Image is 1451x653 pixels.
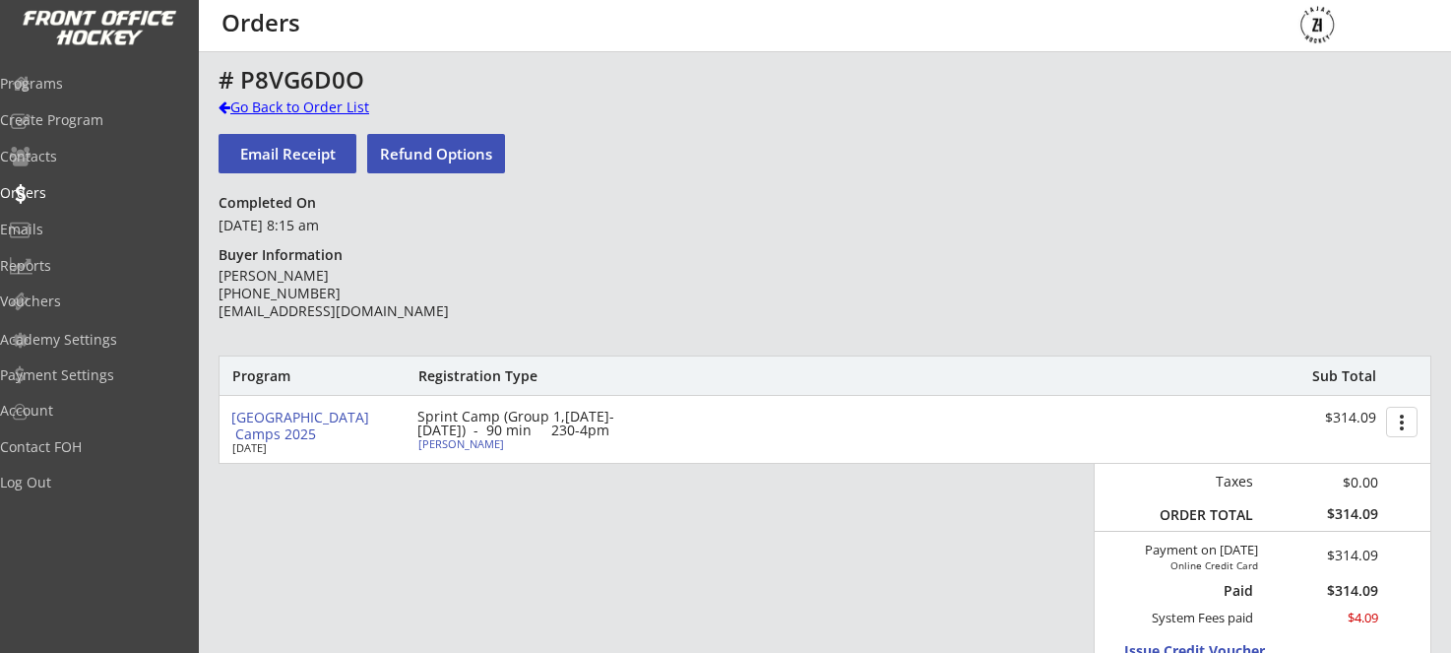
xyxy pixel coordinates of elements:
div: $314.09 [1284,549,1378,562]
div: Go Back to Order List [219,98,421,117]
div: $314.09 [1267,584,1378,598]
div: Buyer Information [219,246,351,264]
div: Registration Type [418,367,644,385]
div: Online Credit Card [1147,559,1258,571]
button: Email Receipt [219,134,356,173]
button: more_vert [1386,407,1418,437]
div: Sub Total [1291,367,1376,385]
button: Refund Options [367,134,505,173]
div: [DATE] [232,442,390,453]
div: ORDER TOTAL [1151,506,1253,524]
div: $314.09 [1254,410,1376,426]
div: Sprint Camp (Group 1,[DATE]-[DATE]) - 90 min 230-4pm [417,410,644,437]
div: # P8VG6D0O [219,68,1162,92]
div: Taxes [1151,473,1253,490]
div: [DATE] 8:15 am [219,216,503,235]
div: Payment on [DATE] [1102,543,1258,558]
div: Completed On [219,194,325,212]
div: [PERSON_NAME] [PHONE_NUMBER] [EMAIL_ADDRESS][DOMAIN_NAME] [219,267,503,321]
div: Program [232,367,339,385]
div: $4.09 [1267,610,1378,626]
div: Paid [1163,582,1253,600]
div: $314.09 [1267,505,1378,523]
div: $0.00 [1267,472,1378,492]
div: [PERSON_NAME] [418,438,638,449]
div: System Fees paid [1134,610,1253,626]
div: [GEOGRAPHIC_DATA] Camps 2025 [231,410,402,443]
